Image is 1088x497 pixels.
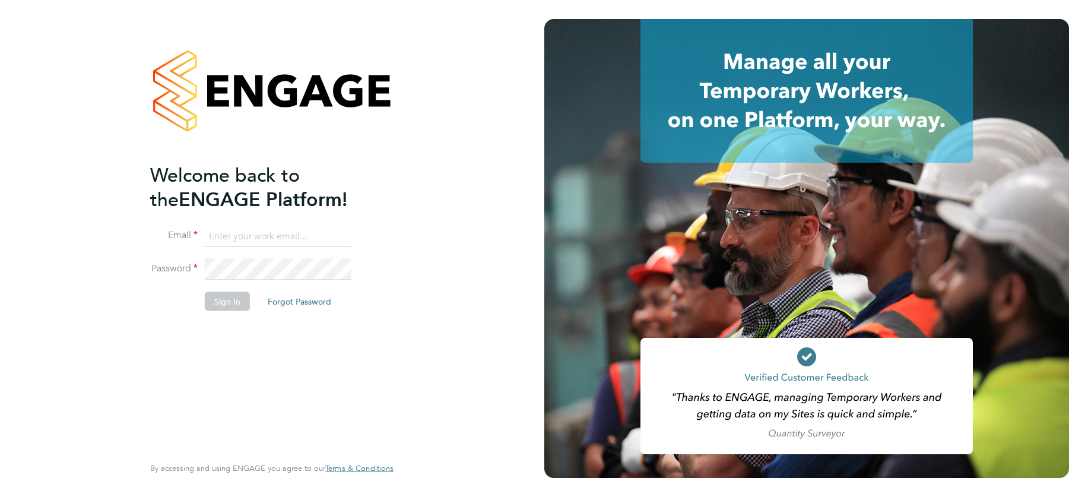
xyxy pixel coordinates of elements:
label: Password [150,262,198,275]
button: Sign In [205,292,250,311]
span: By accessing and using ENGAGE you agree to our [150,463,394,473]
a: Terms & Conditions [325,464,394,473]
span: Welcome back to the [150,163,300,211]
input: Enter your work email... [205,226,351,247]
span: Terms & Conditions [325,463,394,473]
h2: ENGAGE Platform! [150,163,382,211]
button: Forgot Password [258,292,341,311]
label: Email [150,229,198,242]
